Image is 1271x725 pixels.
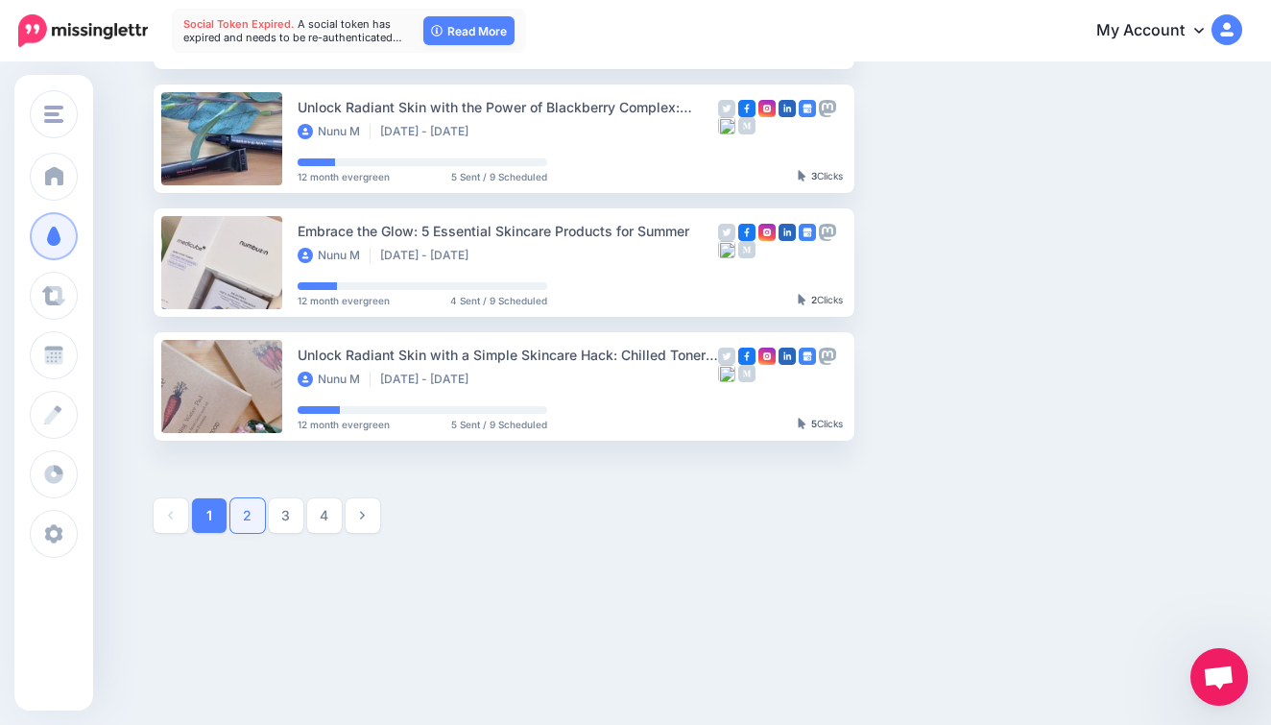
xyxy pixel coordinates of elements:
[298,420,390,429] span: 12 month evergreen
[738,365,755,382] img: medium-grey-square.png
[819,100,836,117] img: mastodon-grey-square.png
[819,224,836,241] img: mastodon-grey-square.png
[183,17,402,44] span: A social token has expired and needs to be re-authenticated…
[798,170,806,181] img: pointer-grey-darker.png
[779,224,796,241] img: linkedin-square.png
[298,248,371,263] li: Nunu M
[451,172,547,181] span: 5 Sent / 9 Scheduled
[1077,8,1242,55] a: My Account
[298,220,718,242] div: Embrace the Glow: 5 Essential Skincare Products for Summer
[758,100,776,117] img: instagram-square.png
[738,117,755,134] img: medium-grey-square.png
[718,100,735,117] img: twitter-grey-square.png
[798,171,843,182] div: Clicks
[18,14,148,47] img: Missinglettr
[718,224,735,241] img: twitter-grey-square.png
[380,372,478,387] li: [DATE] - [DATE]
[298,172,390,181] span: 12 month evergreen
[798,418,806,429] img: pointer-grey-darker.png
[298,344,718,366] div: Unlock Radiant Skin with a Simple Skincare Hack: Chilled Toner Pads
[779,100,796,117] img: linkedin-square.png
[811,170,817,181] b: 3
[779,348,796,365] img: linkedin-square.png
[1190,648,1248,706] div: Open chat
[451,420,547,429] span: 5 Sent / 9 Scheduled
[450,296,547,305] span: 4 Sent / 9 Scheduled
[718,365,735,382] img: bluesky-grey-square.png
[798,294,806,305] img: pointer-grey-darker.png
[799,100,816,117] img: google_business-square.png
[380,124,478,139] li: [DATE] - [DATE]
[798,419,843,430] div: Clicks
[230,498,265,533] a: 2
[307,498,342,533] a: 4
[298,296,390,305] span: 12 month evergreen
[811,294,817,305] b: 2
[798,295,843,306] div: Clicks
[269,498,303,533] a: 3
[738,224,755,241] img: facebook-square.png
[298,124,371,139] li: Nunu M
[298,96,718,118] div: Unlock Radiant Skin with the Power of Blackberry Complex: Introducing [PERSON_NAME] & May Idebeno...
[819,348,836,365] img: mastodon-grey-square.png
[206,509,212,522] strong: 1
[44,106,63,123] img: menu.png
[423,16,515,45] a: Read More
[738,100,755,117] img: facebook-square.png
[738,241,755,258] img: medium-grey-square.png
[298,372,371,387] li: Nunu M
[799,224,816,241] img: google_business-square.png
[758,348,776,365] img: instagram-square.png
[799,348,816,365] img: google_business-square.png
[718,117,735,134] img: bluesky-grey-square.png
[718,241,735,258] img: bluesky-grey-square.png
[718,348,735,365] img: twitter-grey-square.png
[380,248,478,263] li: [DATE] - [DATE]
[758,224,776,241] img: instagram-square.png
[183,17,295,31] span: Social Token Expired.
[738,348,755,365] img: facebook-square.png
[811,418,817,429] b: 5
